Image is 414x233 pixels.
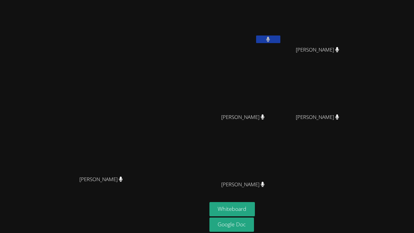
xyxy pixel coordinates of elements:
[296,46,339,54] span: [PERSON_NAME]
[221,113,265,122] span: [PERSON_NAME]
[79,175,123,184] span: [PERSON_NAME]
[209,218,254,232] a: Google Doc
[209,202,255,216] button: Whiteboard
[221,180,265,189] span: [PERSON_NAME]
[296,113,339,122] span: [PERSON_NAME]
